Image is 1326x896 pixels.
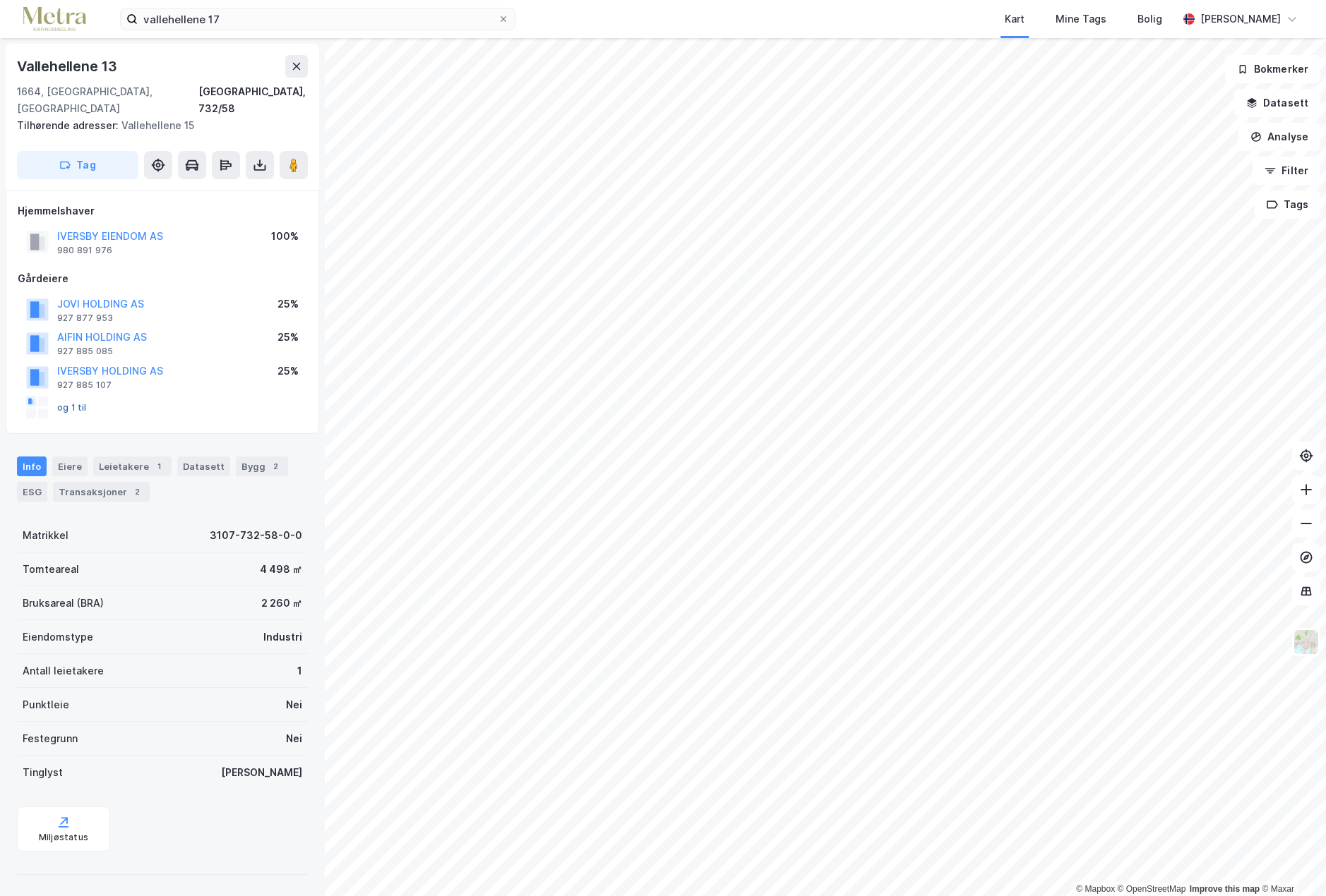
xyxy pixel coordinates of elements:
div: Miljøstatus [39,832,88,843]
div: 1664, [GEOGRAPHIC_DATA], [GEOGRAPHIC_DATA] [17,83,198,117]
div: [PERSON_NAME] [221,764,302,781]
div: Mine Tags [1056,11,1106,28]
div: 3107-732-58-0-0 [210,527,302,544]
button: Bokmerker [1225,55,1320,83]
div: Nei [286,730,302,747]
button: Filter [1253,157,1320,185]
div: Punktleie [23,696,69,713]
div: 927 885 085 [57,346,113,357]
button: Tag [17,151,138,179]
div: Eiendomstype [23,629,93,646]
img: metra-logo.256734c3b2bbffee19d4.png [23,7,86,32]
div: ESG [17,482,47,502]
img: Z [1293,629,1320,655]
div: Vallehellene 15 [17,117,297,134]
a: Improve this map [1190,884,1260,894]
div: Eiere [52,456,88,476]
div: Kart [1005,11,1025,28]
div: 2 260 ㎡ [261,595,302,612]
div: Bruksareal (BRA) [23,595,104,612]
div: Bolig [1137,11,1162,28]
div: Bygg [236,456,288,476]
div: Vallehellene 13 [17,55,120,78]
div: Tinglyst [23,764,63,781]
div: 2 [268,459,282,473]
input: Søk på adresse, matrikkel, gårdeiere, leietakere eller personer [138,8,498,30]
div: Matrikkel [23,527,68,544]
div: Transaksjoner [53,482,150,502]
div: Industri [263,629,302,646]
div: [PERSON_NAME] [1200,11,1281,28]
div: Nei [286,696,302,713]
div: Antall leietakere [23,662,104,679]
div: Leietakere [93,456,172,476]
div: Info [17,456,47,476]
div: 25% [277,363,299,380]
iframe: Chat Widget [1255,828,1326,896]
div: Hjemmelshaver [18,202,307,219]
div: Gårdeiere [18,270,307,287]
span: Tilhørende adresser: [17,119,121,131]
div: 25% [277,329,299,346]
button: Analyse [1238,123,1320,151]
div: 100% [271,228,299,245]
div: 1 [297,662,302,679]
div: Datasett [177,456,230,476]
div: 927 877 953 [57,313,113,324]
div: Festegrunn [23,730,78,747]
div: Tomteareal [23,561,79,578]
div: 25% [277,296,299,313]
div: 980 891 976 [57,245,112,256]
button: Datasett [1234,89,1320,117]
div: Kontrollprogram for chat [1255,828,1326,896]
div: 1 [152,459,166,473]
div: 4 498 ㎡ [260,561,302,578]
a: OpenStreetMap [1118,884,1186,894]
a: Mapbox [1076,884,1115,894]
div: 2 [130,485,144,499]
div: 927 885 107 [57,380,112,391]
button: Tags [1255,190,1320,219]
div: [GEOGRAPHIC_DATA], 732/58 [198,83,308,117]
